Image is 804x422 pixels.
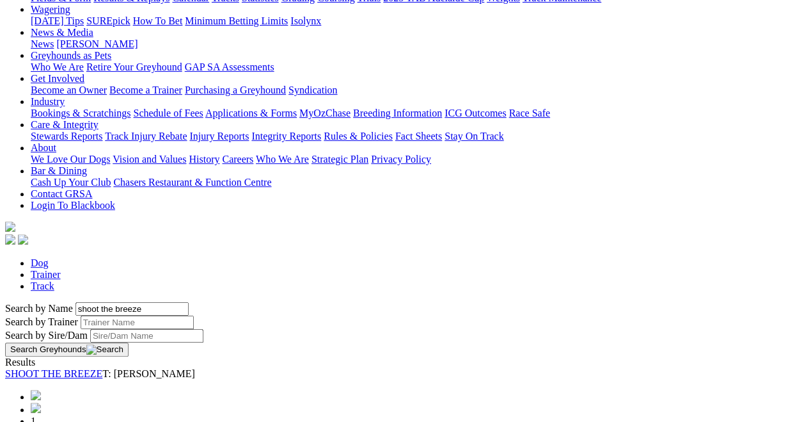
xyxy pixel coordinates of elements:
label: Search by Name [5,303,73,314]
a: Privacy Policy [371,154,431,165]
a: SHOOT THE BREEZE [5,368,102,379]
label: Search by Sire/Dam [5,330,88,341]
div: Industry [31,108,799,119]
a: Become a Trainer [109,85,182,95]
a: MyOzChase [299,108,351,118]
a: Bar & Dining [31,165,87,176]
div: News & Media [31,38,799,50]
label: Search by Trainer [5,316,78,327]
img: Search [86,345,123,355]
a: Purchasing a Greyhound [185,85,286,95]
div: About [31,154,799,165]
a: Breeding Information [353,108,442,118]
input: Search by Trainer name [81,316,194,329]
a: Trainer [31,269,61,280]
img: twitter.svg [18,234,28,245]
div: T: [PERSON_NAME] [5,368,799,380]
a: Race Safe [508,108,549,118]
input: Search by Greyhound name [75,302,189,316]
a: Isolynx [290,15,321,26]
div: Results [5,357,799,368]
a: SUREpick [86,15,130,26]
a: How To Bet [133,15,183,26]
a: Industry [31,96,65,107]
a: Chasers Restaurant & Function Centre [113,177,271,188]
input: Search by Sire/Dam name [90,329,203,343]
a: History [189,154,219,165]
a: Schedule of Fees [133,108,203,118]
a: Injury Reports [189,131,249,142]
a: We Love Our Dogs [31,154,110,165]
img: logo-grsa-white.png [5,222,15,232]
a: Who We Are [31,61,84,72]
a: Stay On Track [445,131,503,142]
a: Strategic Plan [311,154,368,165]
a: Cash Up Your Club [31,177,111,188]
a: [DATE] Tips [31,15,84,26]
div: Greyhounds as Pets [31,61,799,73]
a: Syndication [288,85,337,95]
a: GAP SA Assessments [185,61,274,72]
a: [PERSON_NAME] [56,38,138,49]
a: Retire Your Greyhound [86,61,182,72]
a: Careers [222,154,253,165]
a: Rules & Policies [324,131,393,142]
a: Dog [31,257,49,268]
a: Vision and Values [113,154,186,165]
a: Track [31,280,54,291]
a: Greyhounds as Pets [31,50,111,61]
a: Contact GRSA [31,188,92,199]
img: chevrons-left-pager-blue.svg [31,390,41,400]
a: News & Media [31,27,93,38]
div: Wagering [31,15,799,27]
a: News [31,38,54,49]
div: Bar & Dining [31,177,799,188]
div: Care & Integrity [31,131,799,142]
a: About [31,142,56,153]
a: ICG Outcomes [445,108,506,118]
a: Applications & Forms [205,108,297,118]
a: Bookings & Scratchings [31,108,130,118]
a: Stewards Reports [31,131,102,142]
a: Who We Are [256,154,309,165]
a: Care & Integrity [31,119,99,130]
a: Fact Sheets [395,131,442,142]
a: Wagering [31,4,70,15]
a: Track Injury Rebate [105,131,187,142]
button: Search Greyhounds [5,343,129,357]
a: Become an Owner [31,85,107,95]
a: Minimum Betting Limits [185,15,288,26]
a: Get Involved [31,73,84,84]
a: Integrity Reports [251,131,321,142]
img: facebook.svg [5,234,15,245]
a: Login To Blackbook [31,200,115,211]
div: Get Involved [31,85,799,96]
img: chevron-left-pager-blue.svg [31,403,41,413]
